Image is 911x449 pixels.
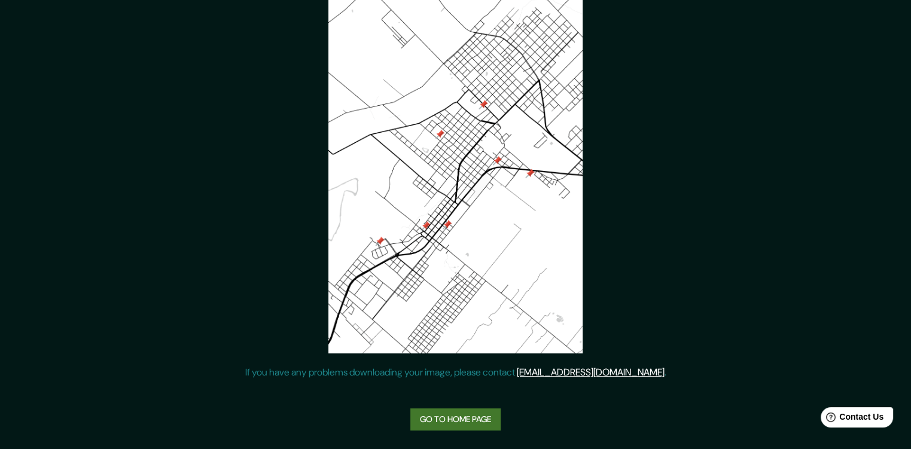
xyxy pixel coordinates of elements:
a: Go to home page [410,408,501,430]
p: If you have any problems downloading your image, please contact . [245,365,666,380]
iframe: Help widget launcher [805,402,898,436]
a: [EMAIL_ADDRESS][DOMAIN_NAME] [517,366,665,378]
